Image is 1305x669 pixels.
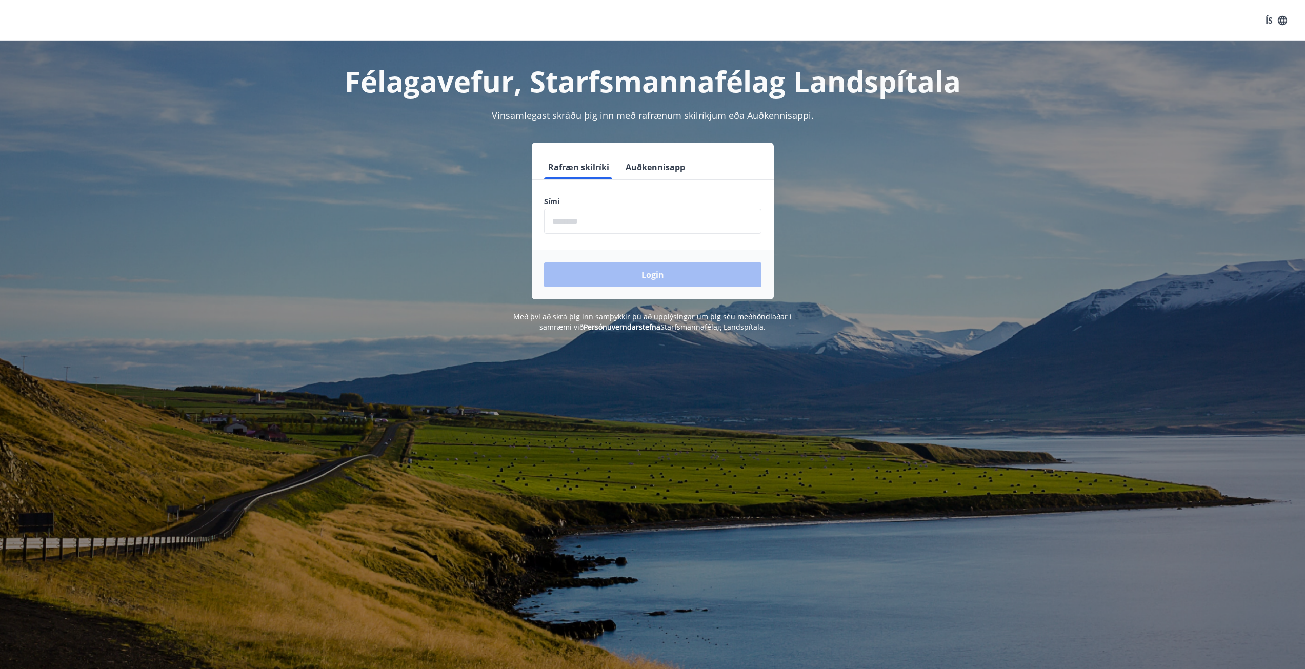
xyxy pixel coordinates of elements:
[544,155,613,179] button: Rafræn skilríki
[621,155,689,179] button: Auðkennisapp
[584,322,660,332] a: Persónuverndarstefna
[1260,11,1293,30] button: ÍS
[492,109,814,121] span: Vinsamlegast skráðu þig inn með rafrænum skilríkjum eða Auðkennisappi.
[513,312,792,332] span: Með því að skrá þig inn samþykkir þú að upplýsingar um þig séu meðhöndlaðar í samræmi við Starfsm...
[296,62,1010,100] h1: Félagavefur, Starfsmannafélag Landspítala
[544,196,761,207] label: Sími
